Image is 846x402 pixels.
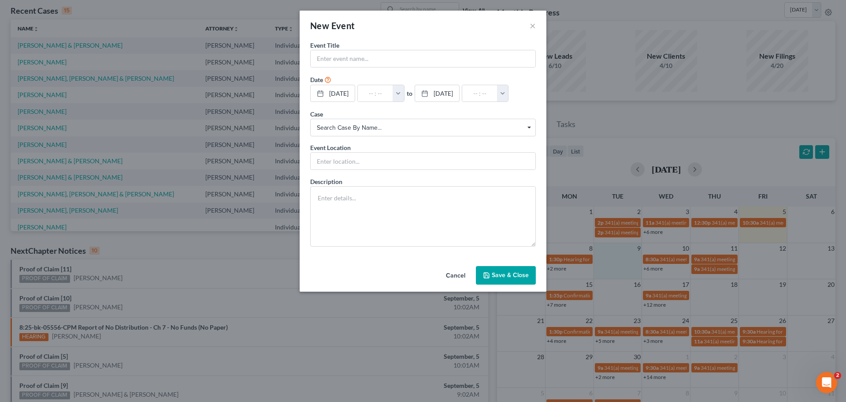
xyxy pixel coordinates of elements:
label: Case [310,109,323,119]
input: Enter location... [311,153,535,169]
label: Event Location [310,143,351,152]
span: Event Title [310,41,339,49]
button: Cancel [439,267,472,285]
input: -- : -- [358,85,393,102]
span: Select box activate [310,119,536,136]
input: -- : -- [462,85,497,102]
label: Description [310,177,342,186]
button: × [530,20,536,31]
label: to [407,89,412,98]
a: [DATE] [311,85,355,102]
input: Enter event name... [311,50,535,67]
a: [DATE] [415,85,459,102]
button: Save & Close [476,266,536,285]
span: Search case by name... [317,123,529,132]
span: New Event [310,20,355,31]
iframe: Intercom live chat [816,372,837,393]
span: 2 [834,372,841,379]
label: Date [310,75,323,84]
